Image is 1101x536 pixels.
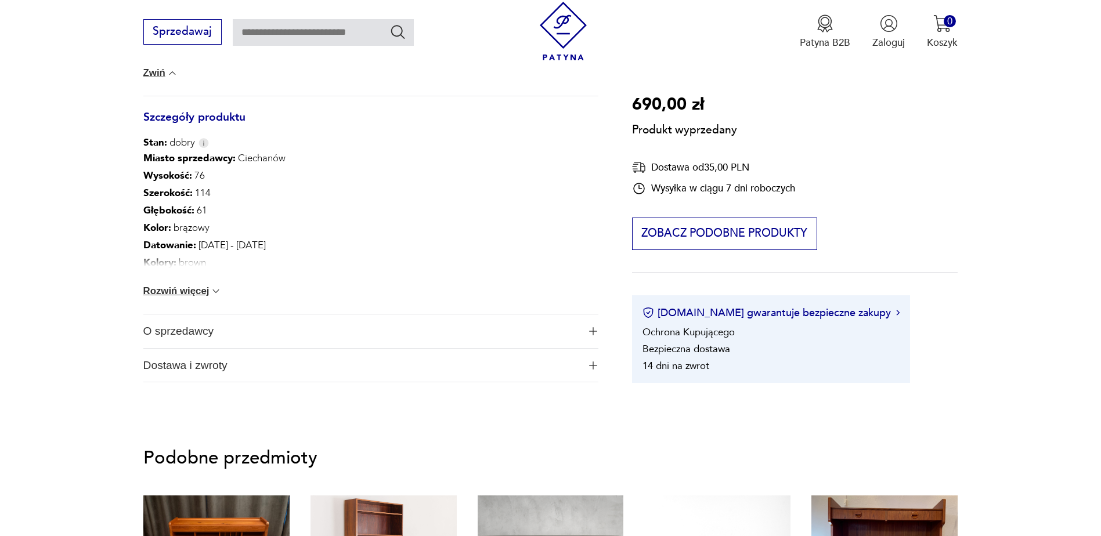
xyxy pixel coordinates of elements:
b: Kolory : [143,256,176,269]
p: 61 [143,202,297,219]
img: Patyna - sklep z meblami i dekoracjami vintage [534,2,593,60]
div: Wysyłka w ciągu 7 dni roboczych [632,181,795,195]
img: Ikonka użytkownika [880,15,898,32]
b: Wysokość : [143,169,192,182]
a: Ikona medaluPatyna B2B [800,15,850,49]
button: [DOMAIN_NAME] gwarantuje bezpieczne zakupy [642,305,900,320]
p: Produkt wyprzedany [632,118,737,137]
button: Zwiń [143,67,178,79]
div: Dostawa od 35,00 PLN [632,160,795,174]
p: 114 [143,184,297,202]
b: Głębokość : [143,204,194,217]
button: Patyna B2B [800,15,850,49]
span: O sprzedawcy [143,314,580,348]
button: Zobacz podobne produkty [632,218,817,250]
p: brązowy [143,219,297,237]
b: Miasto sprzedawcy : [143,151,236,165]
b: Szerokość : [143,186,193,200]
li: Bezpieczna dostawa [642,342,730,355]
span: dobry [143,136,195,150]
p: Patyna B2B [800,36,850,49]
p: Zaloguj [872,36,905,49]
button: Rozwiń więcej [143,285,222,297]
button: Szukaj [389,23,406,40]
button: Ikona plusaDostawa i zwroty [143,349,599,382]
button: 0Koszyk [927,15,958,49]
img: Ikona plusa [589,327,597,335]
img: chevron down [210,285,222,297]
p: Ciechanów [143,150,297,167]
span: Dostawa i zwroty [143,349,580,382]
img: Ikona dostawy [632,160,646,174]
button: Ikona plusaO sprzedawcy [143,314,599,348]
p: [DATE] - [DATE] [143,237,297,254]
p: Podobne przedmioty [143,450,958,466]
b: Kolor: [143,221,171,234]
img: Ikona plusa [589,361,597,370]
b: Stan: [143,136,167,149]
button: Zaloguj [872,15,905,49]
p: 690,00 zł [632,92,737,118]
p: brown [143,254,297,271]
p: Koszyk [927,36,958,49]
li: Ochrona Kupującego [642,325,735,338]
button: Sprzedawaj [143,19,222,45]
b: Datowanie : [143,238,196,252]
p: 76 [143,167,297,184]
a: Sprzedawaj [143,28,222,37]
img: chevron down [167,67,178,79]
img: Ikona koszyka [933,15,951,32]
div: 0 [944,15,956,27]
li: 14 dni na zwrot [642,358,709,372]
img: Ikona medalu [816,15,834,32]
img: Info icon [198,138,209,148]
h3: Szczegóły produktu [143,113,599,136]
img: Ikona certyfikatu [642,307,654,318]
img: Ikona strzałki w prawo [896,310,900,316]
